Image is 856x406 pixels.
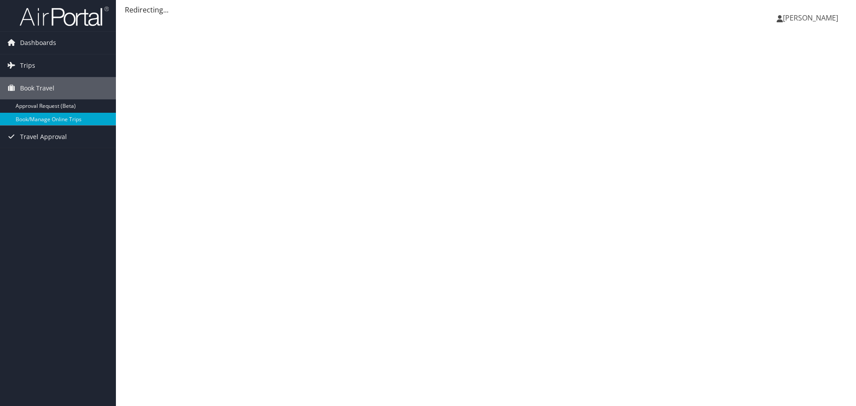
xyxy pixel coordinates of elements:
[125,4,847,15] div: Redirecting...
[20,126,67,148] span: Travel Approval
[777,4,847,31] a: [PERSON_NAME]
[20,77,54,99] span: Book Travel
[20,32,56,54] span: Dashboards
[20,54,35,77] span: Trips
[783,13,838,23] span: [PERSON_NAME]
[20,6,109,27] img: airportal-logo.png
